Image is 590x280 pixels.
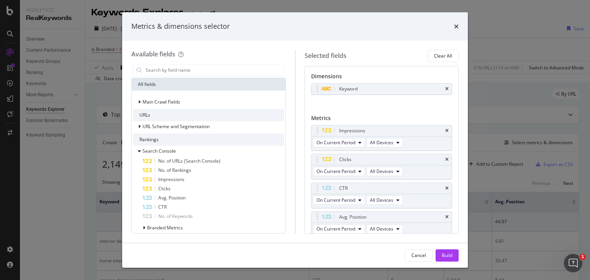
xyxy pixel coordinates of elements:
span: All Devices [370,197,393,203]
span: Impressions [158,176,184,183]
div: Build [442,252,452,259]
div: Avg. PositiontimesOn Current PeriodAll Devices [311,211,452,237]
div: times [445,215,449,219]
span: Branded Metrics [147,224,183,231]
iframe: Intercom live chat [564,254,582,272]
button: Clear All [428,50,459,62]
div: Selected fields [305,51,346,60]
div: Available fields [131,50,175,58]
button: All Devices [366,224,403,234]
div: CTR [339,184,348,192]
div: All fields [132,78,285,91]
div: Avg. Position [339,213,366,221]
div: ClickstimesOn Current PeriodAll Devices [311,154,452,180]
span: CTR [158,204,167,210]
div: Keyword [339,85,358,93]
div: times [445,87,449,91]
div: Impressions [339,127,365,135]
span: Main Crawl Fields [143,99,180,105]
span: Search Console [143,148,176,154]
span: On Current Period [317,168,355,175]
span: URL Scheme and Segmentation [143,123,210,130]
span: All Devices [370,139,393,146]
div: Metrics [311,114,452,125]
div: times [445,186,449,191]
div: times [454,21,459,31]
button: On Current Period [313,224,365,234]
span: On Current Period [317,139,355,146]
span: On Current Period [317,226,355,232]
button: On Current Period [313,138,365,147]
button: All Devices [366,167,403,176]
div: times [445,157,449,162]
button: Build [436,249,459,262]
div: Dimensions [311,72,452,83]
span: Avg. Position [158,194,186,201]
span: All Devices [370,226,393,232]
div: Keywordtimes [311,83,452,95]
div: times [445,128,449,133]
div: URLs [133,109,284,121]
div: Rankings [133,133,284,146]
div: Clear All [434,53,452,59]
span: No. of URLs (Search Console) [158,158,220,164]
span: On Current Period [317,197,355,203]
button: All Devices [366,196,403,205]
input: Search by field name [145,64,284,76]
span: No. of Keywords [158,213,193,219]
span: No. of Rankings [158,167,191,173]
span: Clicks [158,185,171,192]
span: 1 [580,254,586,260]
div: Cancel [411,252,426,259]
button: On Current Period [313,196,365,205]
span: All Devices [370,168,393,175]
div: ImpressionstimesOn Current PeriodAll Devices [311,125,452,151]
button: On Current Period [313,167,365,176]
div: Metrics & dimensions selector [131,21,230,31]
div: Clicks [339,156,351,163]
div: modal [122,12,468,268]
button: Cancel [405,249,433,262]
div: CTRtimesOn Current PeriodAll Devices [311,183,452,208]
button: All Devices [366,138,403,147]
